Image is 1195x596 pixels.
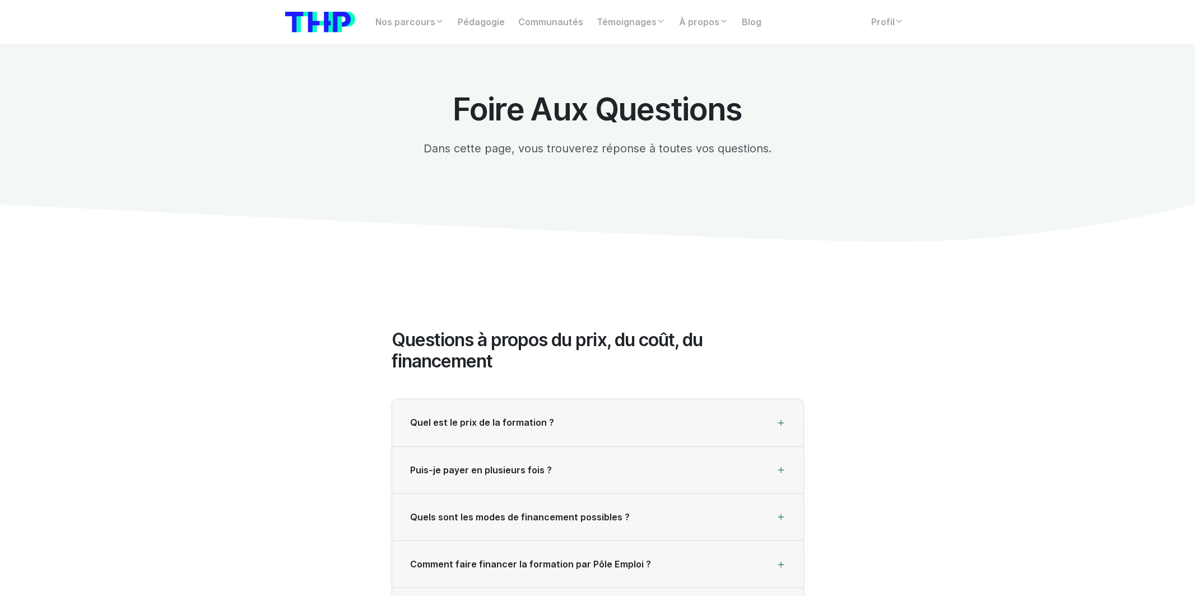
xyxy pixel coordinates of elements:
a: Communautés [512,11,590,34]
img: logo [285,12,355,32]
a: À propos [672,11,735,34]
span: Comment faire financer la formation par Pôle Emploi ? [410,559,651,570]
h2: Questions à propos du prix, du coût, du financement [392,329,804,372]
a: Blog [735,11,768,34]
a: Nos parcours [369,11,451,34]
span: Puis-je payer en plusieurs fois ? [410,465,552,476]
span: Quel est le prix de la formation ? [410,417,554,428]
a: Profil [864,11,910,34]
span: Quels sont les modes de financement possibles ? [410,512,630,523]
a: Témoignages [590,11,672,34]
p: Dans cette page, vous trouverez réponse à toutes vos questions. [392,140,804,157]
a: Pédagogie [451,11,512,34]
h1: Foire Aux Questions [392,92,804,127]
